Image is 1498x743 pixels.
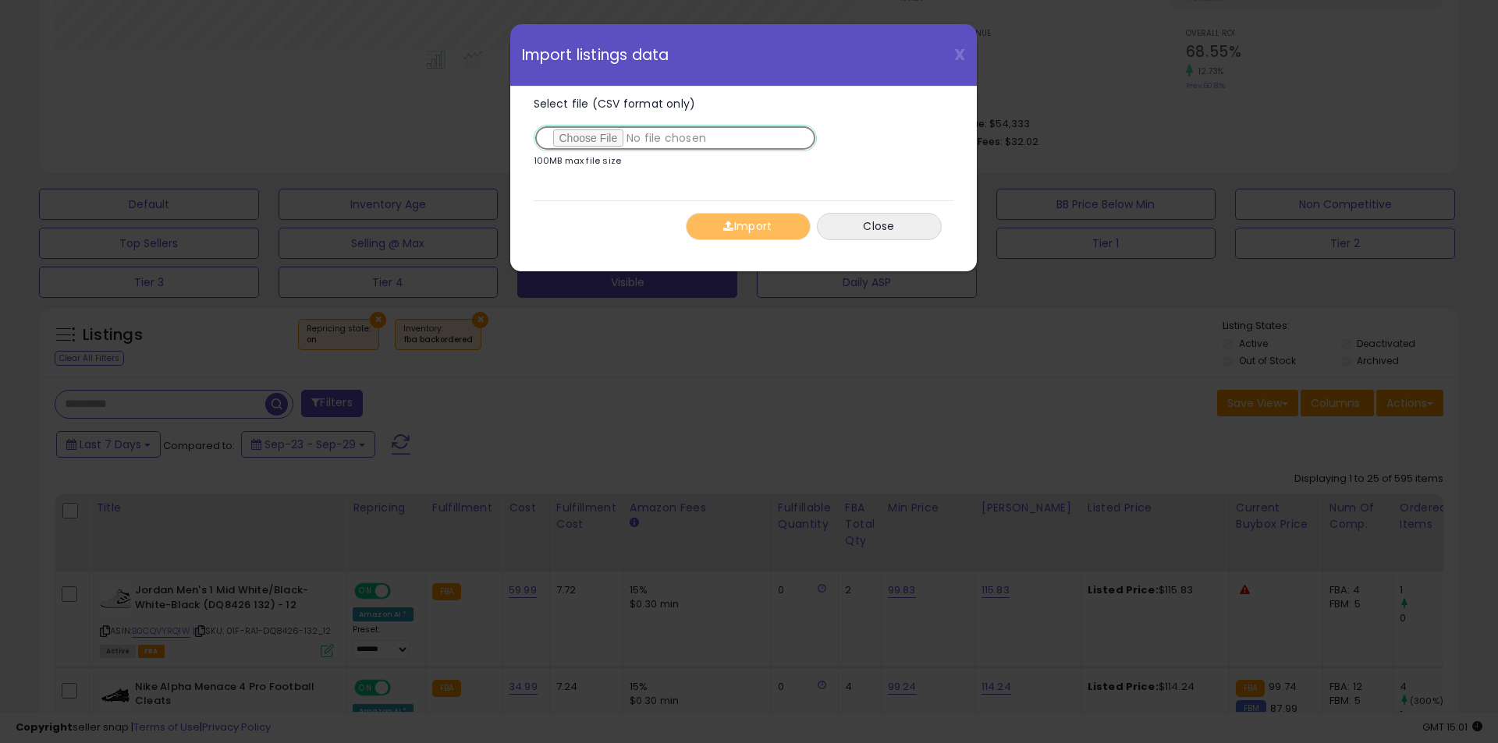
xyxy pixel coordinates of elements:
[954,44,965,65] span: X
[534,157,622,165] p: 100MB max file size
[534,96,696,111] span: Select file (CSV format only)
[686,213,811,240] button: Import
[817,213,942,240] button: Close
[522,48,669,62] span: Import listings data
